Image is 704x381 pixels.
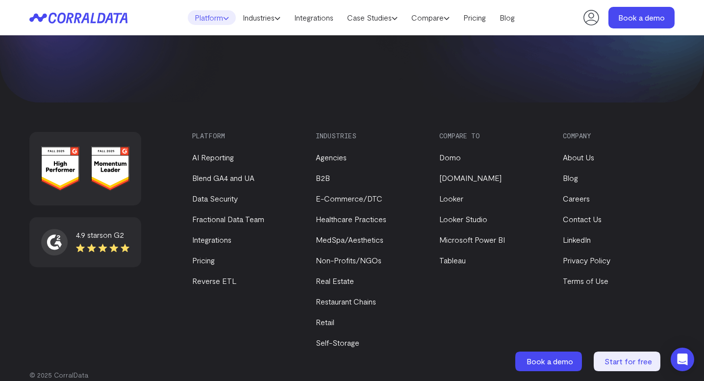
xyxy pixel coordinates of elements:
[439,255,466,265] a: Tableau
[287,10,340,25] a: Integrations
[192,255,215,265] a: Pricing
[103,230,124,239] span: on G2
[316,152,347,162] a: Agencies
[563,173,578,182] a: Blog
[439,152,461,162] a: Domo
[192,214,264,224] a: Fractional Data Team
[563,235,591,244] a: LinkedIn
[563,276,608,285] a: Terms of Use
[192,276,236,285] a: Reverse ETL
[29,370,675,380] p: © 2025 CorralData
[192,194,238,203] a: Data Security
[316,317,334,327] a: Retail
[439,132,546,140] h3: Compare to
[563,214,602,224] a: Contact Us
[608,7,675,28] a: Book a demo
[340,10,404,25] a: Case Studies
[316,235,383,244] a: MedSpa/Aesthetics
[439,235,505,244] a: Microsoft Power BI
[76,229,129,241] div: 4.9 stars
[316,214,386,224] a: Healthcare Practices
[439,173,502,182] a: [DOMAIN_NAME]
[316,338,359,347] a: Self-Storage
[316,194,382,203] a: E-Commerce/DTC
[316,276,354,285] a: Real Estate
[671,348,694,371] div: Open Intercom Messenger
[456,10,493,25] a: Pricing
[563,132,670,140] h3: Company
[192,173,254,182] a: Blend GA4 and UA
[563,152,594,162] a: About Us
[563,255,610,265] a: Privacy Policy
[236,10,287,25] a: Industries
[439,194,463,203] a: Looker
[316,173,330,182] a: B2B
[515,352,584,371] a: Book a demo
[192,132,299,140] h3: Platform
[192,152,234,162] a: AI Reporting
[527,356,573,366] span: Book a demo
[316,297,376,306] a: Restaurant Chains
[594,352,662,371] a: Start for free
[316,132,423,140] h3: Industries
[188,10,236,25] a: Platform
[493,10,522,25] a: Blog
[192,235,231,244] a: Integrations
[439,214,487,224] a: Looker Studio
[41,229,129,255] a: 4.9 starson G2
[316,255,381,265] a: Non-Profits/NGOs
[563,194,590,203] a: Careers
[604,356,652,366] span: Start for free
[404,10,456,25] a: Compare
